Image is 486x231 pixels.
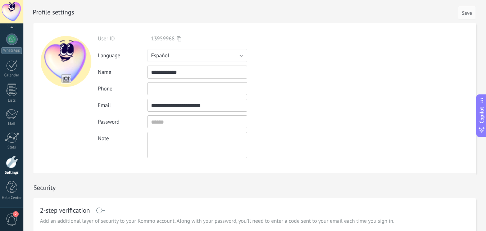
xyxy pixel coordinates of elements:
div: Email [98,102,147,109]
div: Note [98,132,147,142]
span: Copilot [478,107,485,123]
div: Password [98,119,147,125]
button: Español [147,49,247,62]
div: Name [98,69,147,76]
div: Settings [1,170,22,175]
div: Calendar [1,73,22,78]
div: Language [98,52,147,59]
div: Stats [1,145,22,150]
div: Mail [1,122,22,126]
div: Lists [1,98,22,103]
div: WhatsApp [1,47,22,54]
h1: 2-step verification [40,208,90,213]
span: 13959968 [151,35,174,42]
span: Add an additional layer of security to your Kommo account. Along with your password, you’ll need ... [40,218,394,225]
button: Save [458,6,476,19]
span: 2 [13,211,19,217]
span: Save [462,10,472,15]
h1: Security [33,183,56,192]
div: Help Center [1,196,22,200]
div: Phone [98,85,147,92]
div: User ID [98,35,147,42]
span: Español [151,52,169,59]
